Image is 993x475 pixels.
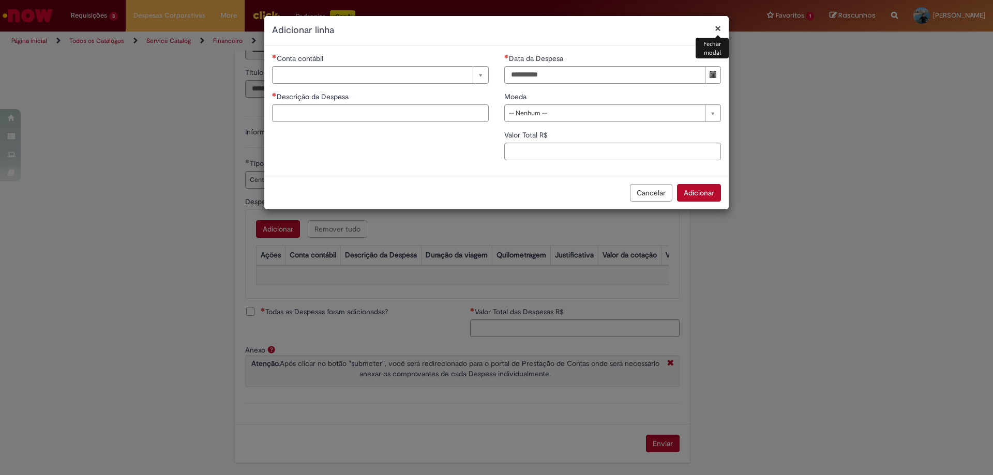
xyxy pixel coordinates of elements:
button: Adicionar [677,184,721,202]
span: Necessários [504,54,509,58]
a: Limpar campo Conta contábil [272,66,489,84]
span: Necessários [272,93,277,97]
span: Necessários - Conta contábil [277,54,325,63]
input: Data da Despesa [504,66,705,84]
span: -- Nenhum -- [509,105,700,121]
input: Descrição da Despesa [272,104,489,122]
span: Descrição da Despesa [277,92,351,101]
span: Valor Total R$ [504,130,550,140]
h2: Adicionar linha [272,24,721,37]
span: Necessários [272,54,277,58]
input: Valor Total R$ [504,143,721,160]
button: Fechar modal [715,23,721,34]
span: Moeda [504,92,529,101]
span: Data da Despesa [509,54,565,63]
button: Cancelar [630,184,672,202]
div: Fechar modal [696,38,729,58]
button: Mostrar calendário para Data da Despesa [705,66,721,84]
